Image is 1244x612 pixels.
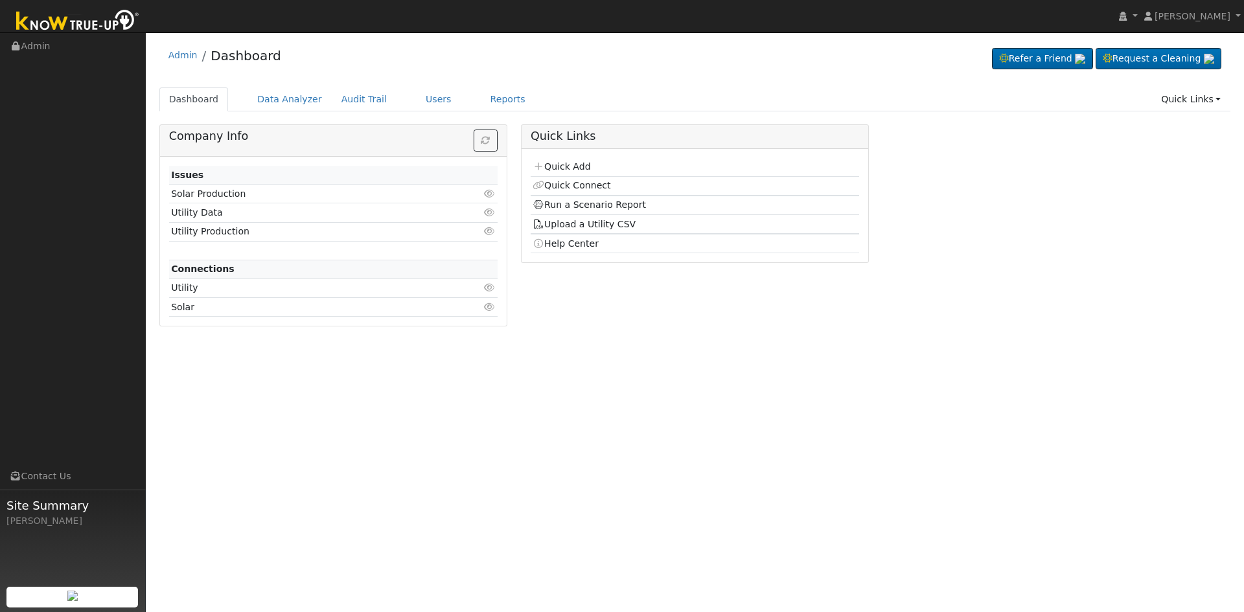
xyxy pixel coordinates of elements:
span: [PERSON_NAME] [1155,11,1230,21]
td: Utility Production [169,222,444,241]
h5: Company Info [169,130,498,143]
td: Solar [169,298,444,317]
a: Dashboard [159,87,229,111]
a: Admin [168,50,198,60]
a: Run a Scenario Report [533,199,646,210]
span: Site Summary [6,497,139,514]
i: Click to view [484,208,496,217]
strong: Issues [171,170,203,180]
i: Click to view [484,227,496,236]
a: Data Analyzer [248,87,332,111]
strong: Connections [171,264,235,274]
a: Request a Cleaning [1096,48,1221,70]
a: Audit Trail [332,87,397,111]
a: Reports [481,87,535,111]
img: retrieve [1204,54,1214,64]
td: Utility [169,278,444,297]
td: Solar Production [169,185,444,203]
a: Upload a Utility CSV [533,219,636,229]
div: [PERSON_NAME] [6,514,139,528]
img: retrieve [1075,54,1085,64]
i: Click to view [484,189,496,198]
h5: Quick Links [531,130,859,143]
a: Dashboard [211,48,281,63]
a: Quick Links [1151,87,1230,111]
a: Help Center [533,238,599,249]
a: Refer a Friend [992,48,1093,70]
a: Quick Add [533,161,590,172]
a: Quick Connect [533,180,610,190]
a: Users [416,87,461,111]
img: retrieve [67,591,78,601]
img: Know True-Up [10,7,146,36]
i: Click to view [484,283,496,292]
td: Utility Data [169,203,444,222]
i: Click to view [484,302,496,312]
